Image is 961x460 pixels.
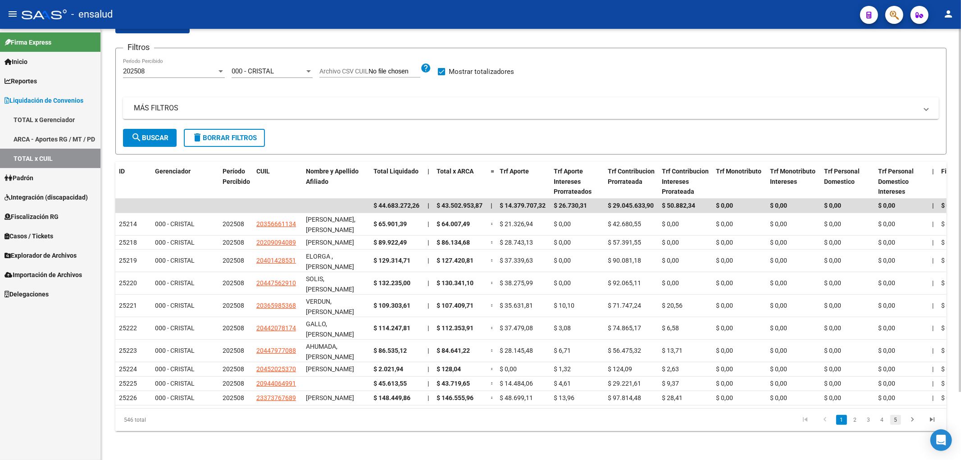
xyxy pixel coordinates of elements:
[932,220,934,228] span: |
[824,380,841,387] span: $ 0,00
[878,347,895,354] span: $ 0,00
[155,365,195,373] span: 000 - CRISTAL
[608,380,641,387] span: $ 29.221,61
[878,365,895,373] span: $ 0,00
[491,202,492,209] span: |
[373,239,407,246] span: $ 89.922,49
[874,162,929,201] datatable-header-cell: Trf Personal Domestico Intereses
[941,302,958,309] span: $ 0,00
[890,415,901,425] a: 5
[428,365,429,373] span: |
[306,394,354,401] span: [PERSON_NAME]
[491,239,494,246] span: =
[932,380,934,387] span: |
[716,347,733,354] span: $ 0,00
[119,365,137,373] span: 25224
[119,239,137,246] span: 25218
[491,365,494,373] span: =
[662,257,679,264] span: $ 0,00
[373,302,410,309] span: $ 109.303,61
[131,132,142,143] mat-icon: search
[662,279,679,287] span: $ 0,00
[373,168,419,175] span: Total Liquidado
[119,257,137,264] span: 25219
[824,220,841,228] span: $ 0,00
[437,279,474,287] span: $ 130.341,10
[500,279,533,287] span: $ 38.275,99
[437,220,470,228] span: $ 64.007,49
[256,220,296,228] span: 20356661134
[223,279,244,287] span: 202508
[319,68,369,75] span: Archivo CSV CUIL
[608,324,641,332] span: $ 74.865,17
[373,394,410,401] span: $ 148.449,86
[428,220,429,228] span: |
[373,202,419,209] span: $ 44.683.272,26
[115,162,151,201] datatable-header-cell: ID
[306,239,354,246] span: [PERSON_NAME]
[878,239,895,246] span: $ 0,00
[770,324,787,332] span: $ 0,00
[373,279,410,287] span: $ 132.235,00
[554,239,571,246] span: $ 0,00
[862,412,875,428] li: page 3
[554,202,587,209] span: $ 26.730,31
[766,162,820,201] datatable-header-cell: Trf Monotributo Intereses
[770,202,787,209] span: $ 0,00
[941,257,958,264] span: $ 0,00
[5,250,77,260] span: Explorador de Archivos
[256,279,296,287] span: 20447562910
[437,239,470,246] span: $ 86.134,68
[5,289,49,299] span: Delegaciones
[373,365,403,373] span: $ 2.021,94
[123,41,154,54] h3: Filtros
[824,279,841,287] span: $ 0,00
[554,347,571,354] span: $ 6,71
[119,394,137,401] span: 25226
[5,96,83,105] span: Liquidación de Convenios
[256,347,296,354] span: 20447977088
[123,21,182,29] span: Exportar CSV
[554,257,571,264] span: $ 0,00
[797,415,814,425] a: go to first page
[5,270,82,280] span: Importación de Archivos
[491,324,494,332] span: =
[491,380,494,387] span: =
[437,168,474,175] span: Total x ARCA
[5,76,37,86] span: Reportes
[306,365,354,373] span: [PERSON_NAME]
[5,212,59,222] span: Fiscalización RG
[428,168,429,175] span: |
[123,129,177,147] button: Buscar
[835,412,848,428] li: page 1
[155,394,195,401] span: 000 - CRISTAL
[716,257,733,264] span: $ 0,00
[554,394,574,401] span: $ 13,96
[941,279,958,287] span: $ 0,00
[662,394,683,401] span: $ 28,41
[223,302,244,309] span: 202508
[850,415,861,425] a: 2
[770,220,787,228] span: $ 0,00
[192,134,257,142] span: Borrar Filtros
[370,162,424,201] datatable-header-cell: Total Liquidado
[119,347,137,354] span: 25223
[941,394,958,401] span: $ 0,00
[219,162,253,201] datatable-header-cell: Período Percibido
[932,239,934,246] span: |
[662,302,683,309] span: $ 20,56
[373,380,407,387] span: $ 45.613,55
[500,394,533,401] span: $ 48.699,11
[878,380,895,387] span: $ 0,00
[554,324,571,332] span: $ 3,08
[500,324,533,332] span: $ 37.479,08
[770,347,787,354] span: $ 0,00
[932,279,934,287] span: |
[437,324,474,332] span: $ 112.353,91
[820,162,874,201] datatable-header-cell: Trf Personal Domestico
[155,239,195,246] span: 000 - CRISTAL
[256,324,296,332] span: 20442078174
[428,394,429,401] span: |
[500,302,533,309] span: $ 35.631,81
[863,415,874,425] a: 3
